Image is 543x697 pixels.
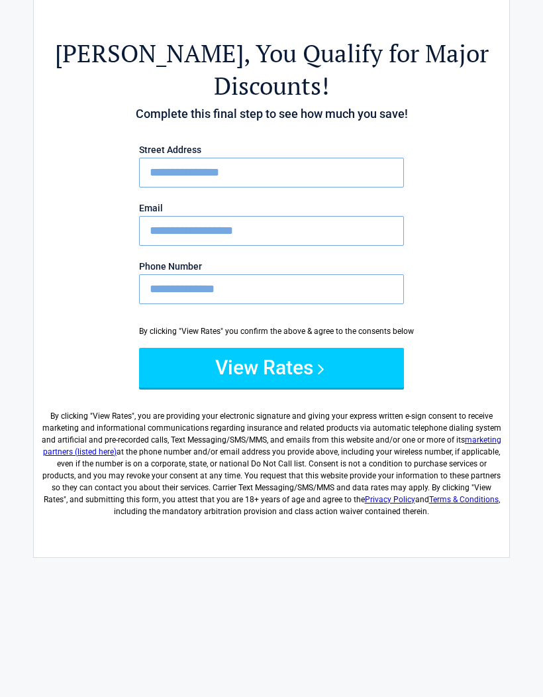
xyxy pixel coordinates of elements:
[43,435,501,456] a: marketing partners (listed here)
[139,145,404,154] label: Street Address
[40,400,503,517] label: By clicking " ", you are providing your electronic signature and giving your express written e-si...
[55,37,244,70] span: [PERSON_NAME]
[139,262,404,271] label: Phone Number
[429,495,499,504] a: Terms & Conditions
[139,348,404,388] button: View Rates
[40,105,503,123] h4: Complete this final step to see how much you save!
[365,495,415,504] a: Privacy Policy
[40,37,503,102] h2: , You Qualify for Major Discounts!
[93,411,132,421] span: View Rates
[139,203,404,213] label: Email
[139,325,404,337] div: By clicking "View Rates" you confirm the above & agree to the consents below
